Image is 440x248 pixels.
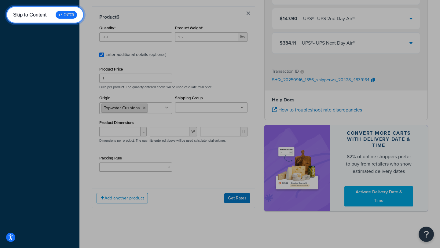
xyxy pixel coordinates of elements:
span: $147.90 [280,15,297,22]
label: Packing Rule [99,156,122,160]
h4: Help Docs [272,96,420,104]
label: Origin [99,96,110,100]
span: L [141,127,147,136]
label: Product Price [99,67,123,71]
span: lbs [238,32,248,42]
input: 0.0 [99,32,172,42]
img: feature-image-ddt-36eae7f7280da8017bfb280eaccd9c446f90b1fe08728e4019434db127062ab4.png [273,136,321,201]
div: UPS® - UPS 2nd Day Air® [303,14,355,23]
button: Open Resource Center [419,227,434,242]
div: 82% of online shoppers prefer to buy from retailers who show estimated delivery dates [344,153,413,175]
a: How to troubleshoot rate discrepancies [272,106,362,113]
input: Enter additional details (optional) [99,53,104,57]
p: SHQ_20250916_1556_shipperws_20428_4839164 [272,76,369,85]
a: Activate Delivery Date & Time [344,186,413,206]
span: $334.11 [280,39,296,46]
label: Quantity* [99,26,116,30]
label: Product Dimensions [99,120,134,125]
label: Product Weight* [175,26,203,30]
a: Remove Item [247,11,250,15]
p: Transaction ID [272,67,299,76]
p: Price per product. The quantity entered above will be used calculate total price. [98,85,249,89]
input: 0.00 [175,32,238,42]
div: UPS® - UPS Next Day Air® [302,39,355,47]
p: Dimensions per product. The quantity entered above will be used calculate total volume. [98,138,226,143]
span: H [240,127,248,136]
span: Topwater Cushions [104,105,140,111]
h3: Product 6 [99,14,248,20]
div: Enter additional details (optional) [105,50,166,59]
div: Convert more carts with delivery date & time [344,130,413,148]
span: W [189,127,197,136]
label: Shipping Group [175,96,203,100]
button: Get Rates [224,193,250,203]
button: Add another product [97,193,148,203]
